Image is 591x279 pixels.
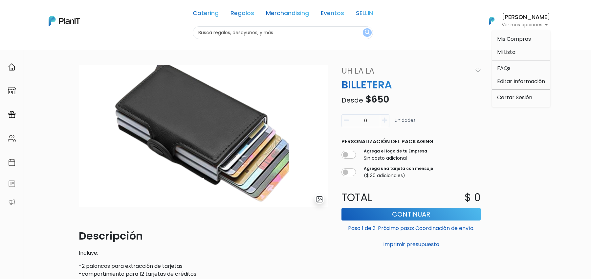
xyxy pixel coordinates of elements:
[341,208,481,221] button: Continuar
[492,33,550,46] a: Mis Compras
[502,14,550,20] h6: [PERSON_NAME]
[492,62,550,75] a: FAQs
[492,75,550,88] a: Editar Información
[364,148,427,154] label: Agrega el logo de tu Empresa
[485,13,499,28] img: PlanIt Logo
[193,11,219,18] a: Catering
[356,11,373,18] a: SELLIN
[341,239,481,250] button: Imprimir presupuesto
[8,134,16,142] img: people-662611757002400ad9ed0e3c099ab2801c6687ba6c219adb57efc949bc21e19d.svg
[365,30,370,36] img: search_button-432b6d5273f82d61273b3651a40e1bd1b912527efae98b1b7a1b2c0702e16a8d.svg
[8,63,16,71] img: home-e721727adea9d79c4d83392d1f703f7f8bce08238fde08b1acbfd93340b81755.svg
[79,65,328,207] img: Captura_de_pantalla_2025-09-08_093528.png
[497,35,531,43] span: Mis Compras
[193,26,373,39] input: Buscá regalos, desayunos, y más
[8,180,16,188] img: feedback-78b5a0c8f98aac82b08bfc38622c3050aee476f2c9584af64705fc4e61158814.svg
[365,93,389,106] span: $650
[475,68,481,72] img: heart_icon
[49,16,80,26] img: PlanIt Logo
[79,249,328,257] p: Incluye:
[338,190,411,205] p: Total
[497,48,515,56] span: Mi Lista
[8,198,16,206] img: partners-52edf745621dab592f3b2c58e3bca9d71375a7ef29c3b500c9f145b62cc070d4.svg
[502,23,550,27] p: Ver más opciones
[395,117,416,130] p: Unidades
[364,166,433,172] label: Agrega una tarjeta con mensaje
[316,196,323,203] img: gallery-light
[79,228,328,244] p: Descripción
[321,11,344,18] a: Eventos
[341,96,363,105] span: Desde
[338,77,485,93] p: BILLETERA
[481,12,550,29] button: PlanIt Logo [PERSON_NAME] Ver más opciones
[34,6,95,19] div: ¿Necesitás ayuda?
[492,46,550,59] a: Mi Lista
[8,87,16,95] img: marketplace-4ceaa7011d94191e9ded77b95e3339b90024bf715f7c57f8cf31f2d8c509eaba.svg
[364,172,433,179] p: ($ 30 adicionales)
[364,155,427,162] p: Sin costo adicional
[338,65,472,77] a: Uh La La
[8,111,16,119] img: campaigns-02234683943229c281be62815700db0a1741e53638e28bf9629b52c665b00959.svg
[465,190,481,205] p: $ 0
[8,158,16,166] img: calendar-87d922413cdce8b2cf7b7f5f62616a5cf9e4887200fb71536465627b3292af00.svg
[230,11,254,18] a: Regalos
[266,11,309,18] a: Merchandising
[341,138,481,146] p: Personalización del packaging
[492,91,550,104] a: Cerrar Sesión
[341,222,481,232] p: Paso 1 de 3. Próximo paso: Coordinación de envío.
